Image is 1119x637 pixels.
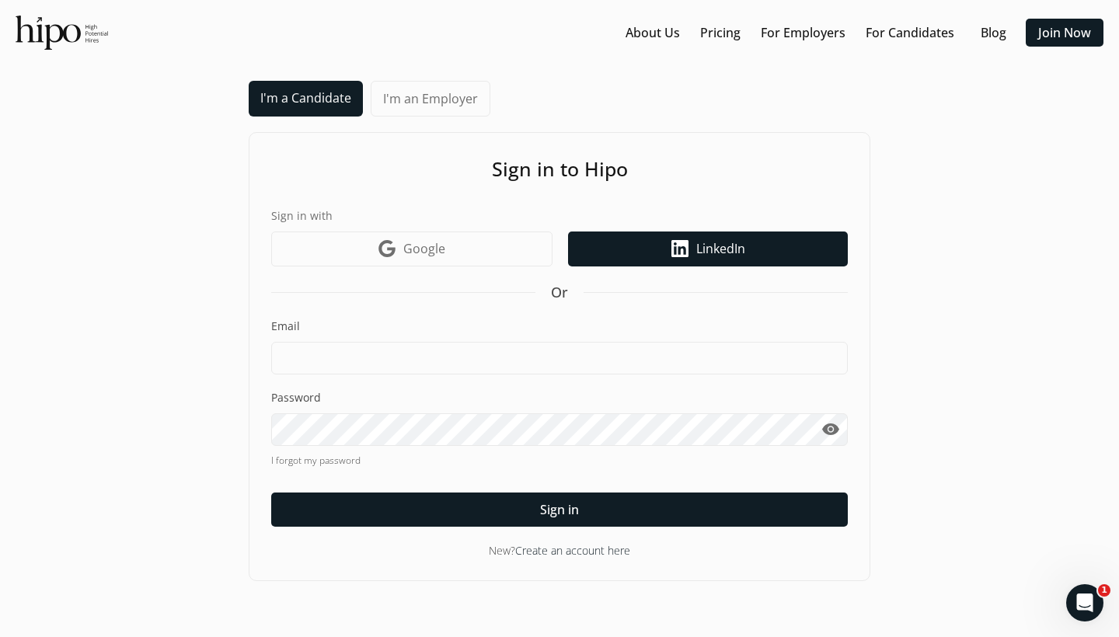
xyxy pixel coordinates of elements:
a: I'm an Employer [371,81,490,117]
a: I forgot my password [271,454,848,468]
img: official-logo [16,16,108,50]
span: 1 [1098,584,1110,597]
a: LinkedIn [568,231,848,266]
span: Or [551,282,568,303]
button: visibility [813,413,848,446]
button: Pricing [694,19,747,47]
button: For Employers [755,19,852,47]
a: Google [271,231,553,266]
span: LinkedIn [696,239,745,258]
span: visibility [821,420,840,439]
a: Blog [981,23,1006,42]
a: Pricing [700,23,741,42]
button: Blog [968,19,1018,47]
a: I'm a Candidate [249,81,363,117]
a: For Employers [761,23,845,42]
button: Sign in [271,493,848,527]
h1: Sign in to Hipo [271,155,848,184]
label: Sign in with [271,207,848,224]
label: Email [271,318,848,334]
a: For Candidates [866,23,954,42]
span: Google [403,239,445,258]
label: Password [271,390,848,406]
button: Join Now [1026,19,1103,47]
a: Join Now [1038,23,1091,42]
span: Sign in [540,500,579,519]
iframe: Intercom live chat [1066,584,1103,621]
a: Create an account here [515,543,630,558]
button: For Candidates [859,19,960,47]
button: About Us [619,19,686,47]
a: About Us [626,23,680,42]
div: New? [271,542,848,559]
